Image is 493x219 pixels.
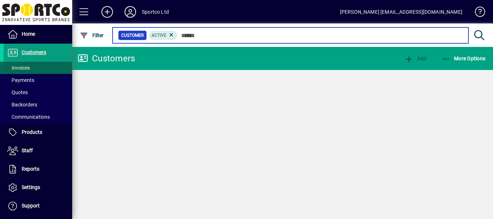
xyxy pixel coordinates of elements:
span: Invoices [7,65,30,71]
span: Customers [22,49,46,55]
a: Invoices [4,62,72,74]
span: Add [405,56,426,61]
a: Settings [4,179,72,197]
span: Staff [22,148,33,153]
button: Add [96,5,119,18]
div: Customers [78,53,135,64]
button: Add [403,52,428,65]
a: Support [4,197,72,215]
span: Communications [7,114,50,120]
a: Home [4,25,72,43]
span: Backorders [7,102,37,108]
a: Knowledge Base [470,1,484,25]
a: Payments [4,74,72,86]
button: Filter [78,29,106,42]
button: Profile [119,5,142,18]
a: Reports [4,160,72,178]
a: Staff [4,142,72,160]
a: Backorders [4,98,72,111]
button: More Options [440,52,488,65]
mat-chip: Activation Status: Active [149,31,178,40]
span: Customer [121,32,144,39]
span: Quotes [7,89,28,95]
span: Reports [22,166,39,172]
a: Products [4,123,72,141]
span: Active [152,33,166,38]
span: Payments [7,77,34,83]
span: Filter [80,32,104,38]
span: More Options [442,56,486,61]
a: Communications [4,111,72,123]
span: Settings [22,184,40,190]
div: Sportco Ltd [142,6,169,18]
div: [PERSON_NAME] [EMAIL_ADDRESS][DOMAIN_NAME] [340,6,462,18]
span: Products [22,129,42,135]
span: Home [22,31,35,37]
a: Quotes [4,86,72,98]
span: Support [22,203,40,209]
